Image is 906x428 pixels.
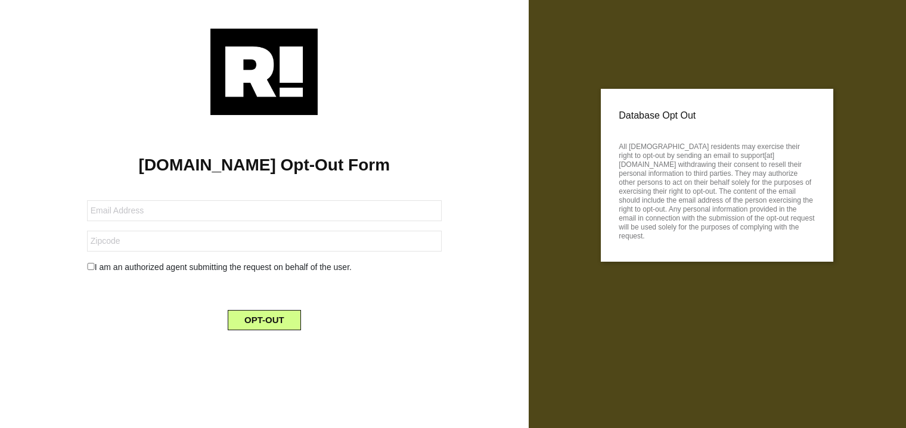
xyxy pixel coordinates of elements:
p: All [DEMOGRAPHIC_DATA] residents may exercise their right to opt-out by sending an email to suppo... [619,139,815,241]
input: Email Address [87,200,442,221]
img: Retention.com [210,29,318,115]
div: I am an authorized agent submitting the request on behalf of the user. [78,261,451,274]
h1: [DOMAIN_NAME] Opt-Out Form [18,155,511,175]
input: Zipcode [87,231,442,252]
button: OPT-OUT [228,310,301,330]
p: Database Opt Out [619,107,815,125]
